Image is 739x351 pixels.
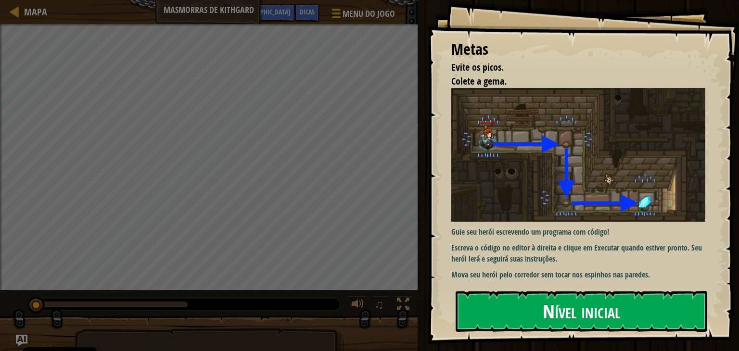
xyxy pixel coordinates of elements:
[348,296,368,315] button: Ajustar volume
[451,242,702,264] font: Escreva o código no editor à direita e clique em Executar quando estiver pronto. Seu herói lerá e...
[451,75,507,88] font: Colete a gema.
[204,7,290,16] font: Pergunte à [GEOGRAPHIC_DATA]
[199,4,295,22] button: Pergunte à IA
[451,88,713,222] img: Masmorras de Kithgard
[451,61,504,74] font: Evite os picos.
[543,298,620,324] font: Nível inicial
[324,4,401,26] button: Menu do jogo
[451,226,609,237] font: Guie seu herói escrevendo um programa com código!
[300,7,315,16] font: Dicas
[456,291,707,331] button: Nível inicial
[343,8,395,20] font: Menu do jogo
[374,297,384,312] font: ♫
[372,296,389,315] button: ♫
[451,269,650,280] font: Mova seu herói pelo corredor sem tocar nos espinhos nas paredes.
[24,5,47,18] font: Mapa
[19,5,47,18] a: Mapa
[394,296,413,315] button: Alternar tela cheia
[451,38,488,60] font: Metas
[439,75,703,88] li: Colete a gema.
[16,335,27,346] button: Pergunte à IA
[439,61,703,75] li: Evite os picos.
